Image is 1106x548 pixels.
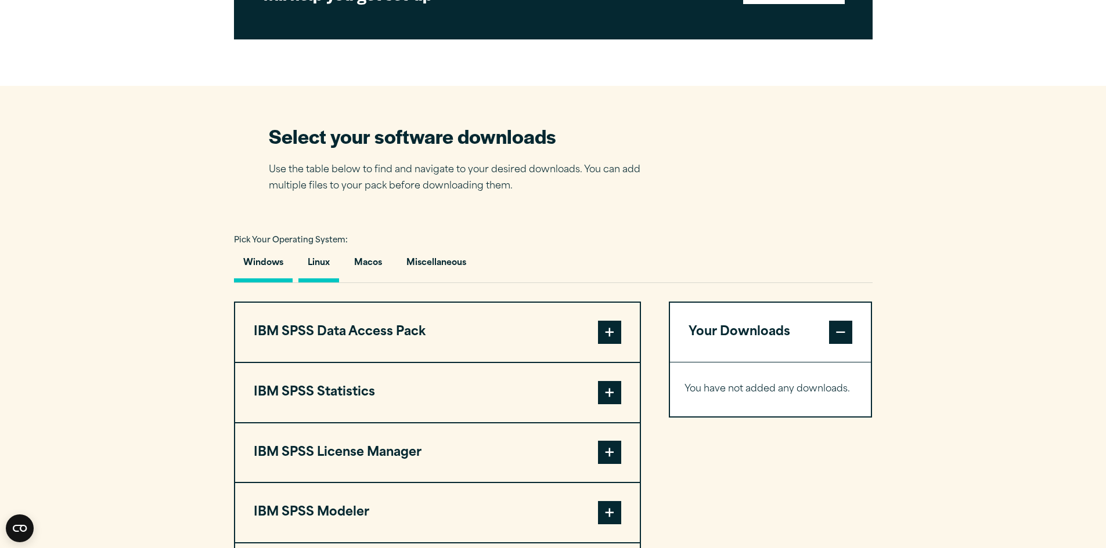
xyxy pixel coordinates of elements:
[235,423,640,482] button: IBM SPSS License Manager
[298,249,339,282] button: Linux
[269,123,658,149] h2: Select your software downloads
[234,237,348,244] span: Pick Your Operating System:
[235,483,640,542] button: IBM SPSS Modeler
[235,363,640,422] button: IBM SPSS Statistics
[345,249,391,282] button: Macos
[685,381,857,398] p: You have not added any downloads.
[670,303,871,362] button: Your Downloads
[235,303,640,362] button: IBM SPSS Data Access Pack
[397,249,475,282] button: Miscellaneous
[6,514,34,542] button: Open CMP widget
[269,162,658,195] p: Use the table below to find and navigate to your desired downloads. You can add multiple files to...
[670,362,871,416] div: Your Downloads
[234,249,293,282] button: Windows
